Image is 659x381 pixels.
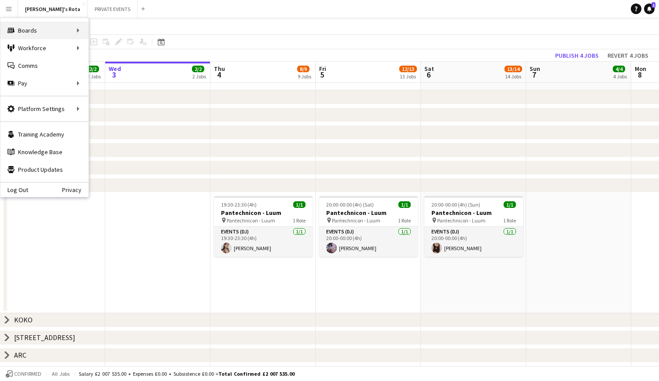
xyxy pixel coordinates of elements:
[424,227,523,257] app-card-role: Events (DJ)1/120:00-00:00 (4h)[PERSON_NAME]
[297,66,309,72] span: 8/9
[319,209,418,217] h3: Pantechnicon - Luum
[14,333,75,342] div: [STREET_ADDRESS]
[326,201,374,208] span: 20:00-00:00 (4h) (Sat)
[0,126,88,143] a: Training Academy
[398,217,411,224] span: 1 Role
[530,65,540,73] span: Sun
[213,70,225,80] span: 4
[109,65,121,73] span: Wed
[503,217,516,224] span: 1 Role
[0,74,88,92] div: Pay
[424,196,523,257] app-job-card: 20:00-00:00 (4h) (Sun)1/1Pantechnicon - Luum Pantechnicon - Luum1 RoleEvents (DJ)1/120:00-00:00 (...
[192,73,206,80] div: 2 Jobs
[214,227,313,257] app-card-role: Events (DJ)1/119:30-23:30 (4h)[PERSON_NAME]
[293,201,306,208] span: 1/1
[424,65,434,73] span: Sat
[437,217,486,224] span: Pantechnicon - Luum
[613,66,625,72] span: 4/4
[528,70,540,80] span: 7
[0,57,88,74] a: Comms
[604,50,652,61] button: Revert 4 jobs
[504,201,516,208] span: 1/1
[399,66,417,72] span: 12/13
[424,209,523,217] h3: Pantechnicon - Luum
[14,371,41,377] span: Confirmed
[552,50,602,61] button: Publish 4 jobs
[227,217,275,224] span: Pantechnicon - Luum
[0,186,28,193] a: Log Out
[88,0,138,18] button: PRIVATE EVENTS
[50,370,71,377] span: All jobs
[214,209,313,217] h3: Pantechnicon - Luum
[293,217,306,224] span: 1 Role
[633,70,646,80] span: 8
[613,73,627,80] div: 4 Jobs
[0,161,88,178] a: Product Updates
[652,2,655,8] span: 1
[14,351,26,359] div: ARC
[218,370,295,377] span: Total Confirmed £2 007 535.00
[332,217,380,224] span: Pantechnicon - Luum
[398,201,411,208] span: 1/1
[221,201,257,208] span: 19:30-23:30 (4h)
[107,70,121,80] span: 3
[635,65,646,73] span: Mon
[319,65,326,73] span: Fri
[423,70,434,80] span: 6
[62,186,88,193] a: Privacy
[400,73,416,80] div: 13 Jobs
[4,369,43,379] button: Confirmed
[505,73,522,80] div: 14 Jobs
[319,227,418,257] app-card-role: Events (DJ)1/120:00-00:00 (4h)[PERSON_NAME]
[319,196,418,257] app-job-card: 20:00-00:00 (4h) (Sat)1/1Pantechnicon - Luum Pantechnicon - Luum1 RoleEvents (DJ)1/120:00-00:00 (...
[192,66,204,72] span: 2/2
[14,315,33,324] div: KOKO
[0,22,88,39] div: Boards
[214,196,313,257] app-job-card: 19:30-23:30 (4h)1/1Pantechnicon - Luum Pantechnicon - Luum1 RoleEvents (DJ)1/119:30-23:30 (4h)[PE...
[214,65,225,73] span: Thu
[504,66,522,72] span: 13/14
[644,4,655,14] a: 1
[318,70,326,80] span: 5
[18,0,88,18] button: [PERSON_NAME]'s Rota
[431,201,480,208] span: 20:00-00:00 (4h) (Sun)
[87,66,99,72] span: 2/2
[79,370,295,377] div: Salary £2 007 535.00 + Expenses £0.00 + Subsistence £0.00 =
[0,143,88,161] a: Knowledge Base
[87,73,101,80] div: 2 Jobs
[0,100,88,118] div: Platform Settings
[0,39,88,57] div: Workforce
[298,73,311,80] div: 9 Jobs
